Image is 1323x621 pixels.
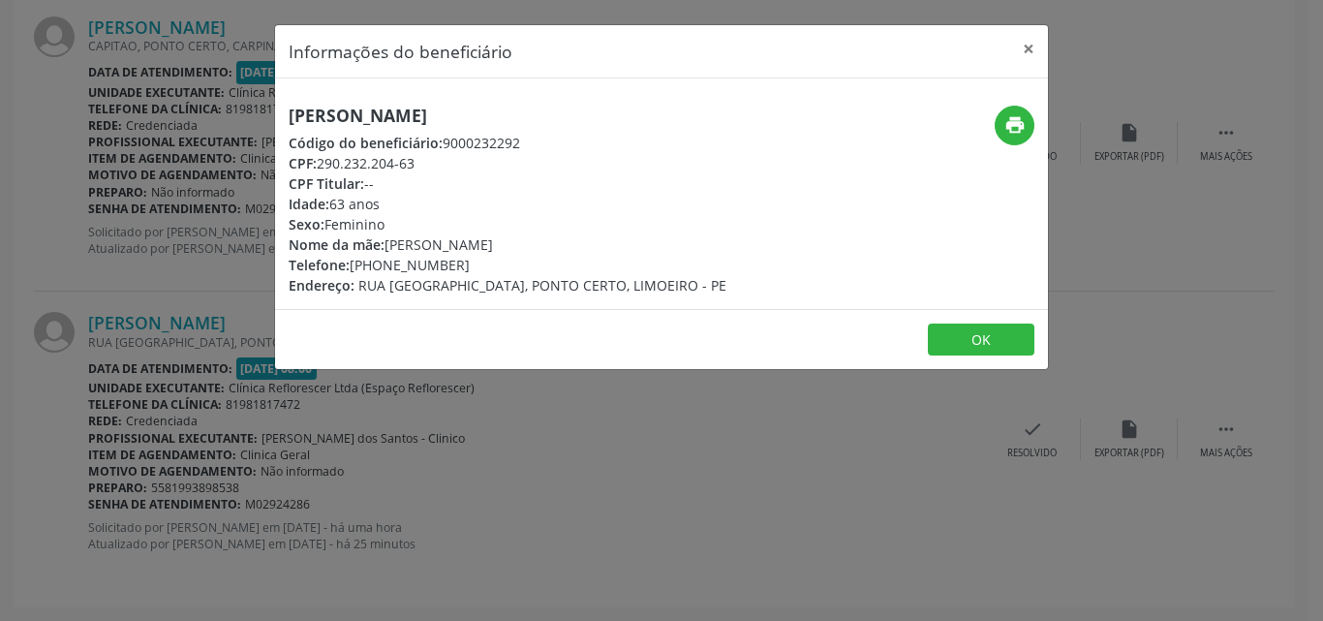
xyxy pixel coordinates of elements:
[928,324,1034,357] button: OK
[289,106,726,126] h5: [PERSON_NAME]
[289,235,385,254] span: Nome da mãe:
[289,194,726,214] div: 63 anos
[289,174,364,193] span: CPF Titular:
[289,195,329,213] span: Idade:
[289,39,512,64] h5: Informações do beneficiário
[289,234,726,255] div: [PERSON_NAME]
[289,133,726,153] div: 9000232292
[1009,25,1048,73] button: Close
[289,153,726,173] div: 290.232.204-63
[1004,114,1026,136] i: print
[289,255,726,275] div: [PHONE_NUMBER]
[289,256,350,274] span: Telefone:
[289,276,354,295] span: Endereço:
[289,134,443,152] span: Código do beneficiário:
[995,106,1034,145] button: print
[289,154,317,172] span: CPF:
[289,173,726,194] div: --
[289,215,324,233] span: Sexo:
[289,214,726,234] div: Feminino
[358,276,726,295] span: RUA [GEOGRAPHIC_DATA], PONTO CERTO, LIMOEIRO - PE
